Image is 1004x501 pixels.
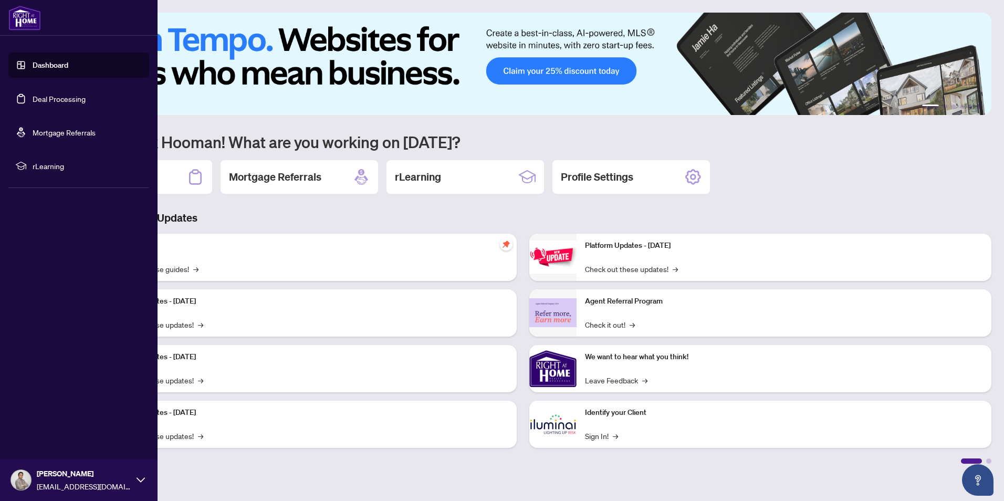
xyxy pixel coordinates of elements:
[33,160,142,172] span: rLearning
[960,105,964,109] button: 4
[529,241,577,274] img: Platform Updates - June 23, 2025
[943,105,947,109] button: 2
[55,132,991,152] h1: Welcome back Hooman! What are you working on [DATE]?
[642,374,647,386] span: →
[110,296,508,307] p: Platform Updates - [DATE]
[962,464,993,496] button: Open asap
[585,430,618,442] a: Sign In!→
[585,240,983,252] p: Platform Updates - [DATE]
[585,263,678,275] a: Check out these updates!→
[193,263,198,275] span: →
[585,296,983,307] p: Agent Referral Program
[500,238,513,250] span: pushpin
[951,105,956,109] button: 3
[110,407,508,419] p: Platform Updates - [DATE]
[561,170,633,184] h2: Profile Settings
[977,105,981,109] button: 6
[529,298,577,327] img: Agent Referral Program
[33,94,86,103] a: Deal Processing
[37,468,131,479] span: [PERSON_NAME]
[110,351,508,363] p: Platform Updates - [DATE]
[55,13,991,115] img: Slide 0
[529,345,577,392] img: We want to hear what you think!
[8,5,41,30] img: logo
[37,481,131,492] span: [EMAIL_ADDRESS][DOMAIN_NAME]
[673,263,678,275] span: →
[198,430,203,442] span: →
[968,105,972,109] button: 5
[630,319,635,330] span: →
[33,60,68,70] a: Dashboard
[585,351,983,363] p: We want to hear what you think!
[585,374,647,386] a: Leave Feedback→
[395,170,441,184] h2: rLearning
[11,470,31,490] img: Profile Icon
[585,407,983,419] p: Identify your Client
[110,240,508,252] p: Self-Help
[229,170,321,184] h2: Mortgage Referrals
[198,374,203,386] span: →
[585,319,635,330] a: Check it out!→
[613,430,618,442] span: →
[529,401,577,448] img: Identify your Client
[55,211,991,225] h3: Brokerage & Industry Updates
[922,105,939,109] button: 1
[33,128,96,137] a: Mortgage Referrals
[198,319,203,330] span: →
